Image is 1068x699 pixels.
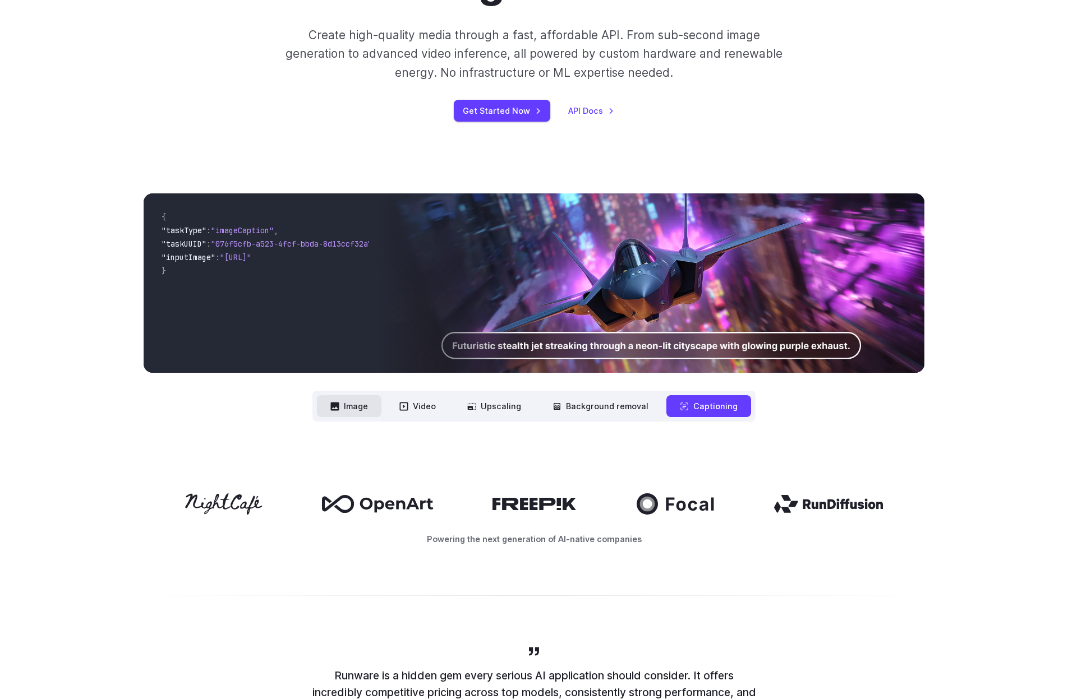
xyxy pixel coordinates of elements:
span: : [215,252,220,262]
span: "076f5cfb-a523-4fcf-bbda-8d13ccf32a75" [211,239,381,249]
p: Powering the next generation of AI-native companies [144,533,924,545]
p: Create high-quality media through a fast, affordable API. From sub-second image generation to adv... [284,26,784,82]
button: Background removal [539,395,662,417]
span: , [274,225,278,235]
button: Captioning [666,395,751,417]
a: Get Started Now [454,100,550,122]
span: : [206,225,211,235]
span: "taskType" [162,225,206,235]
span: "inputImage" [162,252,215,262]
img: Futuristic stealth jet streaking through a neon-lit cityscape with glowing purple exhaust [378,193,924,373]
span: "[URL]" [220,252,251,262]
button: Upscaling [454,395,535,417]
button: Video [386,395,449,417]
span: "imageCaption" [211,225,274,235]
span: "taskUUID" [162,239,206,249]
span: : [206,239,211,249]
a: API Docs [568,104,614,117]
span: { [162,212,166,222]
span: } [162,266,166,276]
button: Image [317,395,381,417]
